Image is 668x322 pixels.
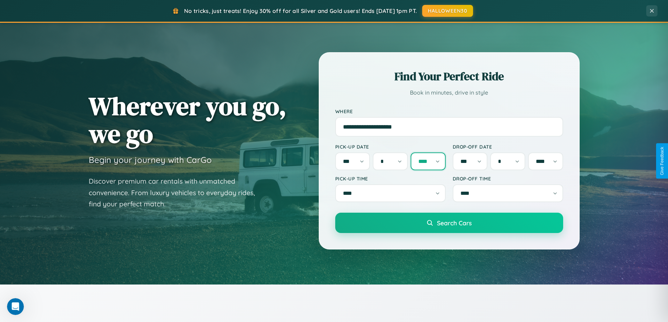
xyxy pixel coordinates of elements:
[89,176,264,210] p: Discover premium car rentals with unmatched convenience. From luxury vehicles to everyday rides, ...
[89,155,212,165] h3: Begin your journey with CarGo
[184,7,417,14] span: No tricks, just treats! Enjoy 30% off for all Silver and Gold users! Ends [DATE] 1pm PT.
[660,147,664,175] div: Give Feedback
[335,144,446,150] label: Pick-up Date
[335,108,563,114] label: Where
[335,88,563,98] p: Book in minutes, drive in style
[335,176,446,181] label: Pick-up Time
[453,176,563,181] label: Drop-off Time
[422,5,473,17] button: HALLOWEEN30
[335,69,563,84] h2: Find Your Perfect Ride
[7,298,24,315] iframe: Intercom live chat
[453,144,563,150] label: Drop-off Date
[437,219,472,227] span: Search Cars
[89,92,286,148] h1: Wherever you go, we go
[335,213,563,233] button: Search Cars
